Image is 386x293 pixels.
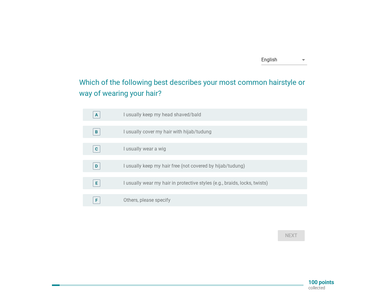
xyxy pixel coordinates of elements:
[95,112,98,118] div: A
[308,285,334,291] p: collected
[261,57,277,63] div: English
[308,280,334,285] p: 100 points
[123,129,211,135] label: I usually cover my hair with hijab/tudung
[123,163,245,169] label: I usually keep my hair free (not covered by hijab/tudung)
[95,197,98,204] div: F
[95,146,98,152] div: C
[95,163,98,169] div: D
[123,180,268,186] label: I usually wear my hair in protective styles (e.g., braids, locks, twists)
[95,129,98,135] div: B
[95,180,98,186] div: E
[123,112,201,118] label: I usually keep my head shaved/bald
[300,56,307,63] i: arrow_drop_down
[79,71,307,99] h2: Which of the following best describes your most common hairstyle or way of wearing your hair?
[123,197,171,203] label: Others, please specify
[123,146,166,152] label: I usually wear a wig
